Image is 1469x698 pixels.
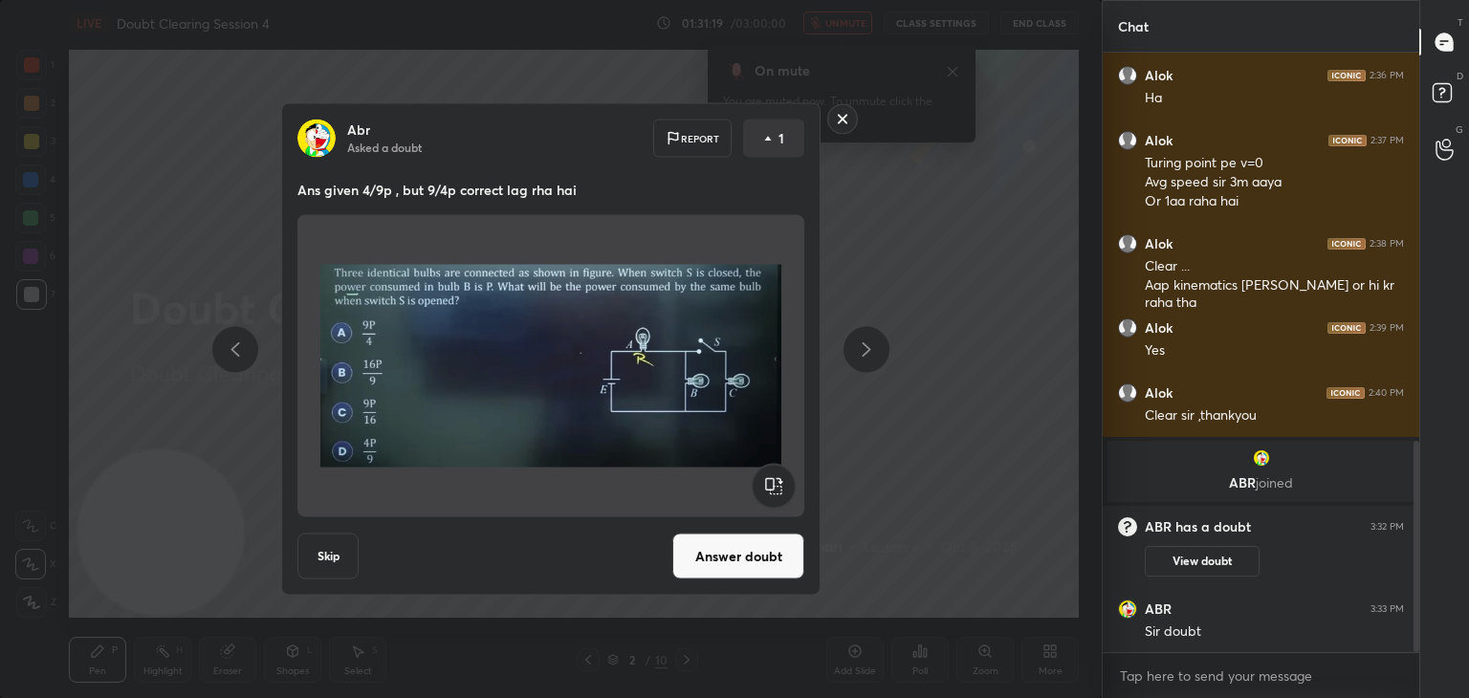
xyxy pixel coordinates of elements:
[778,129,784,148] p: 1
[1252,448,1271,468] img: 4e2e709ec3e74370873638e3f6f0102b.jpg
[1145,173,1404,192] div: Avg speed sir 3m aaya
[1118,234,1137,253] img: default.png
[1103,1,1164,52] p: Chat
[320,223,781,510] img: 1759917706E0T9KG.jpg
[1145,89,1404,108] div: Ha
[1145,406,1404,425] div: Clear sir ,thankyou
[1145,132,1173,149] h6: Alok
[1118,600,1137,619] img: 4e2e709ec3e74370873638e3f6f0102b.jpg
[1119,475,1403,491] p: ABR
[1145,192,1404,211] div: Or 1aa raha hai
[1457,69,1463,83] p: D
[1118,383,1137,403] img: default.png
[1256,473,1293,491] span: joined
[1145,600,1172,618] h6: ABR
[653,120,732,158] div: Report
[1145,257,1404,276] div: Clear ...
[347,140,422,155] p: Asked a doubt
[1145,341,1404,360] div: Yes
[1328,135,1367,146] img: iconic-dark.1390631f.png
[1458,15,1463,30] p: T
[1370,322,1404,334] div: 2:39 PM
[1145,622,1404,642] div: Sir doubt
[1326,387,1365,399] img: iconic-dark.1390631f.png
[1370,521,1404,533] div: 3:32 PM
[1103,53,1419,653] div: grid
[1327,322,1366,334] img: iconic-dark.1390631f.png
[1370,603,1404,615] div: 3:33 PM
[1145,67,1173,84] h6: Alok
[1145,384,1173,402] h6: Alok
[1370,135,1404,146] div: 2:37 PM
[672,534,804,579] button: Answer doubt
[1145,154,1404,173] div: Turing point pe v=0
[347,122,370,138] p: Abr
[1145,235,1173,252] h6: Alok
[1145,276,1404,313] div: Aap kinematics [PERSON_NAME] or hi kr raha tha
[1327,238,1366,250] img: iconic-dark.1390631f.png
[1145,319,1173,337] h6: Alok
[1370,70,1404,81] div: 2:36 PM
[297,181,804,200] p: Ans given 4/9p , but 9/4p correct lag rha hai
[1118,66,1137,85] img: default.png
[1145,546,1260,577] button: View doubt
[297,120,336,158] img: 4e2e709ec3e74370873638e3f6f0102b.jpg
[1369,387,1404,399] div: 2:40 PM
[1456,122,1463,137] p: G
[1327,70,1366,81] img: iconic-dark.1390631f.png
[1145,518,1251,535] h6: ABR has a doubt
[1118,318,1137,338] img: default.png
[1370,238,1404,250] div: 2:38 PM
[297,534,359,579] button: Skip
[1118,131,1137,150] img: default.png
